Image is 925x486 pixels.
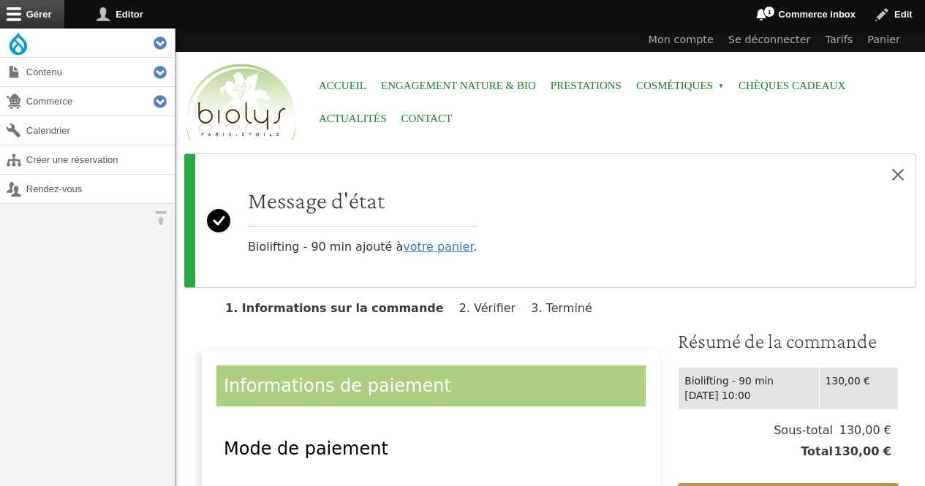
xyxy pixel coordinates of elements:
[636,69,724,102] span: Cosmétiques
[146,204,175,232] button: Orientation horizontale
[739,69,845,102] a: Chèques cadeaux
[248,186,477,256] div: Biolifting - 90 min ajouté à .
[684,390,750,401] time: [DATE] 10:00
[319,102,387,135] a: Actualités
[641,29,721,52] a: Mon compte
[819,367,898,409] td: 130,00 €
[678,329,899,354] h3: Résumé de la commande
[224,376,451,396] span: Informations de paiement
[718,83,724,89] span: »
[403,240,473,254] a: votre panier
[531,301,604,315] li: Terminé
[818,29,861,52] a: Tarifs
[225,301,456,315] li: Informations sur la commande
[774,422,833,439] span: Sous-total
[833,443,891,460] span: 130,00 €
[224,438,388,459] span: Mode de paiement
[833,422,891,439] span: 130,00 €
[248,186,477,214] h2: Message d'état
[551,69,622,102] a: Prestations
[184,153,916,288] div: Message d'état
[175,29,925,153] header: Entête du site
[183,61,300,145] img: Accueil
[459,301,527,315] li: Vérifier
[880,154,915,195] button: Close
[207,166,230,276] svg: Success:
[801,443,833,460] span: Total
[763,6,775,18] span: 1
[860,29,907,52] a: Panier
[319,69,366,102] a: Accueil
[684,373,812,389] div: Biolifting - 90 min
[381,69,536,102] a: Engagement Nature & Bio
[721,29,818,52] a: Se déconnecter
[401,102,453,135] a: Contact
